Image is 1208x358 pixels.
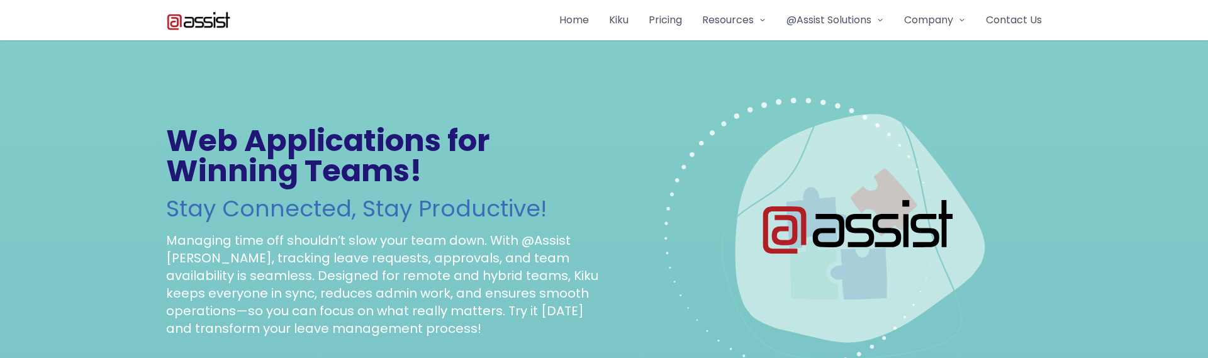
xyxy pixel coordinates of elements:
a: Home [559,13,589,28]
span: @Assist Solutions [786,13,871,28]
span: Company [904,13,953,28]
h2: Stay Connected, Stay Productive! [166,196,599,221]
h1: Web Applications for Winning Teams! [166,126,599,186]
img: Atassist Logo [166,10,231,30]
a: Kiku [609,13,629,28]
p: Managing time off shouldn’t slow your team down. With @Assist [PERSON_NAME], tracking leave reque... [166,232,599,337]
a: Contact Us [986,13,1042,28]
span: Resources [702,13,754,28]
a: Pricing [649,13,682,28]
